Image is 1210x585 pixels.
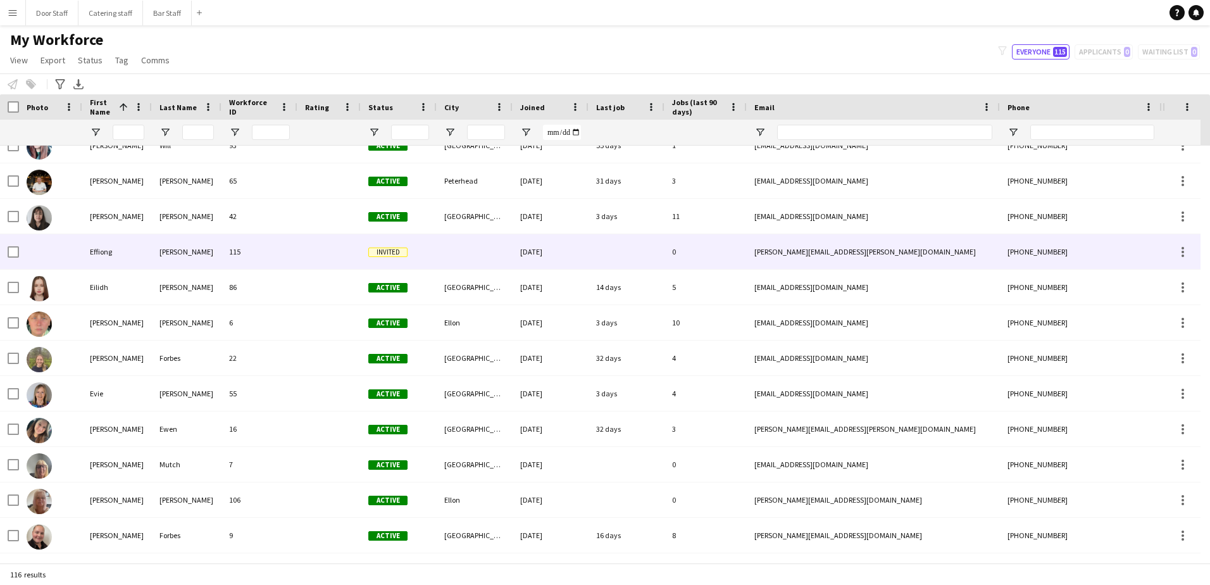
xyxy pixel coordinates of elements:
div: 16 [221,412,297,446]
div: 22 [221,341,297,375]
input: Joined Filter Input [543,125,581,140]
div: [PHONE_NUMBER] [1000,412,1162,446]
span: Active [368,354,408,363]
div: Peterhead [437,163,513,198]
div: [PERSON_NAME][EMAIL_ADDRESS][PERSON_NAME][DOMAIN_NAME] [747,234,1000,269]
button: Open Filter Menu [520,127,532,138]
div: [DATE] [513,270,589,305]
div: Will [152,128,221,163]
div: Ellon [437,305,513,340]
span: Active [368,141,408,151]
a: Tag [110,52,134,68]
div: 4 [664,341,747,375]
img: Dylan roy [27,170,52,195]
span: Active [368,318,408,328]
div: [DATE] [513,199,589,234]
div: [DATE] [513,447,589,482]
div: 9 [221,518,297,553]
span: Comms [141,54,170,66]
a: Export [35,52,70,68]
span: Active [368,460,408,470]
div: [DATE] [513,518,589,553]
div: 31 days [589,163,664,198]
div: Ewen [152,412,221,446]
div: [PERSON_NAME][EMAIL_ADDRESS][DOMAIN_NAME] [747,482,1000,517]
div: [PERSON_NAME][EMAIL_ADDRESS][PERSON_NAME][DOMAIN_NAME] [747,412,1000,446]
span: Email [754,103,775,112]
div: [GEOGRAPHIC_DATA] [437,270,513,305]
div: 7 [221,447,297,482]
input: First Name Filter Input [113,125,144,140]
div: [PERSON_NAME] [82,163,152,198]
input: Phone Filter Input [1030,125,1154,140]
div: 32 days [589,341,664,375]
div: [PERSON_NAME] [152,305,221,340]
div: [PERSON_NAME] [82,305,152,340]
span: Joined [520,103,545,112]
div: 3 days [589,305,664,340]
span: Active [368,283,408,292]
img: Eilidh Ramsay [27,276,52,301]
button: Open Filter Menu [368,127,380,138]
div: [GEOGRAPHIC_DATA] [437,447,513,482]
img: Fiona Ewen [27,418,52,443]
input: Status Filter Input [391,125,429,140]
div: Eilidh [82,270,152,305]
div: [DATE] [513,305,589,340]
div: [PHONE_NUMBER] [1000,341,1162,375]
span: My Workforce [10,30,103,49]
img: Donna Will [27,134,52,160]
div: [DATE] [513,412,589,446]
div: [PERSON_NAME] [152,234,221,269]
div: [GEOGRAPHIC_DATA] [437,341,513,375]
span: First Name [90,97,114,116]
img: Freda Forbes [27,524,52,550]
div: [DATE] [513,163,589,198]
div: 4 [664,376,747,411]
div: Evie [82,376,152,411]
div: [PHONE_NUMBER] [1000,305,1162,340]
div: [GEOGRAPHIC_DATA] [437,518,513,553]
a: Status [73,52,108,68]
span: Active [368,531,408,541]
div: 1 [664,128,747,163]
span: Jobs (last 90 days) [672,97,724,116]
div: Ellon [437,482,513,517]
button: Open Filter Menu [754,127,766,138]
span: Workforce ID [229,97,275,116]
div: [PHONE_NUMBER] [1000,234,1162,269]
div: [PERSON_NAME] [82,341,152,375]
div: 42 [221,199,297,234]
span: Tag [115,54,128,66]
button: Open Filter Menu [229,127,240,138]
input: Workforce ID Filter Input [252,125,290,140]
span: Status [368,103,393,112]
div: [GEOGRAPHIC_DATA] [437,199,513,234]
a: Comms [136,52,175,68]
div: Effiong [82,234,152,269]
button: Open Filter Menu [444,127,456,138]
a: View [5,52,33,68]
div: [PHONE_NUMBER] [1000,376,1162,411]
app-action-btn: Advanced filters [53,77,68,92]
div: [EMAIL_ADDRESS][DOMAIN_NAME] [747,199,1000,234]
div: [PHONE_NUMBER] [1000,128,1162,163]
span: Export [41,54,65,66]
div: [GEOGRAPHIC_DATA] [437,412,513,446]
span: Invited [368,248,408,257]
div: 3 days [589,199,664,234]
div: 11 [664,199,747,234]
input: Last Name Filter Input [182,125,214,140]
button: Door Staff [26,1,78,25]
div: 10 [664,305,747,340]
div: 86 [221,270,297,305]
img: Emma Forbes [27,347,52,372]
span: Last job [596,103,625,112]
span: View [10,54,28,66]
div: [PHONE_NUMBER] [1000,163,1162,198]
div: Forbes [152,341,221,375]
div: [DATE] [513,128,589,163]
div: [GEOGRAPHIC_DATA] [437,376,513,411]
div: [PERSON_NAME] [82,482,152,517]
div: [PERSON_NAME] [82,128,152,163]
